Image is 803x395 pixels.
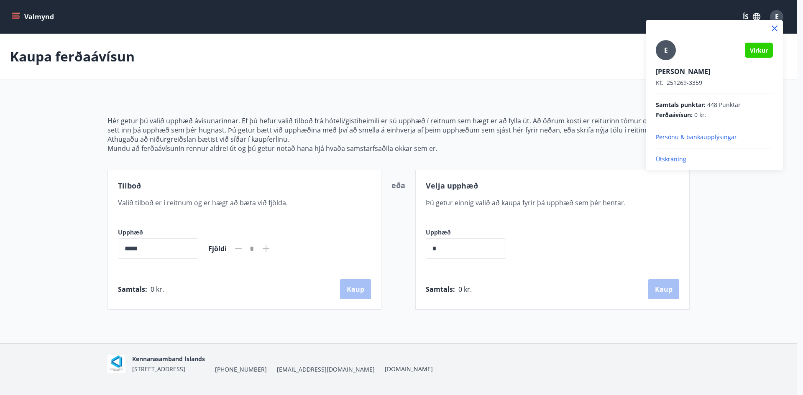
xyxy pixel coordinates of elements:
[694,111,706,119] span: 0 kr.
[656,133,773,141] p: Persónu & bankaupplýsingar
[664,46,668,55] span: E
[707,101,741,109] span: 448 Punktar
[750,46,768,54] span: Virkur
[656,67,773,76] p: [PERSON_NAME]
[656,79,773,87] p: 251269-3359
[656,111,693,119] span: Ferðaávísun :
[656,155,773,163] p: Útskráning
[656,79,663,87] span: Kt.
[656,101,706,109] span: Samtals punktar :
